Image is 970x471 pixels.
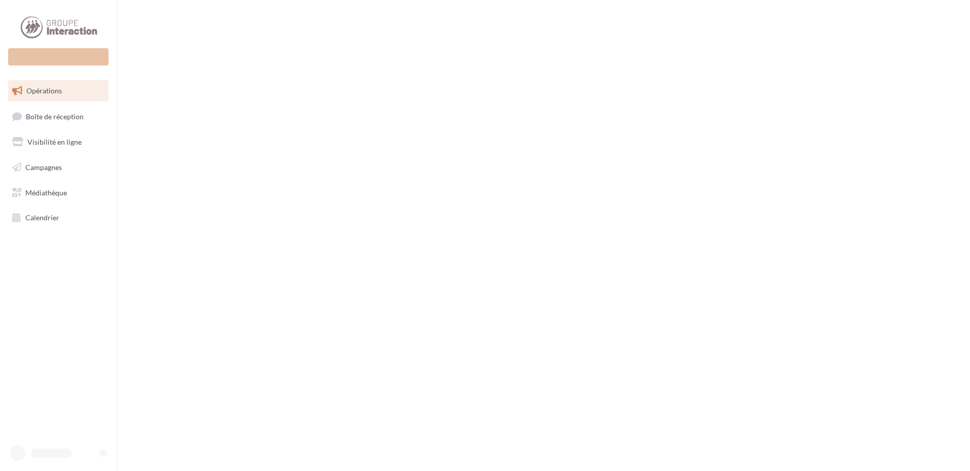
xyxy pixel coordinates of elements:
[25,213,59,222] span: Calendrier
[6,182,111,204] a: Médiathèque
[8,48,109,65] div: Nouvelle campagne
[26,112,84,120] span: Boîte de réception
[6,131,111,153] a: Visibilité en ligne
[6,80,111,102] a: Opérations
[27,138,82,146] span: Visibilité en ligne
[6,106,111,127] a: Boîte de réception
[6,157,111,178] a: Campagnes
[6,207,111,228] a: Calendrier
[25,163,62,172] span: Campagnes
[26,86,62,95] span: Opérations
[25,188,67,196] span: Médiathèque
